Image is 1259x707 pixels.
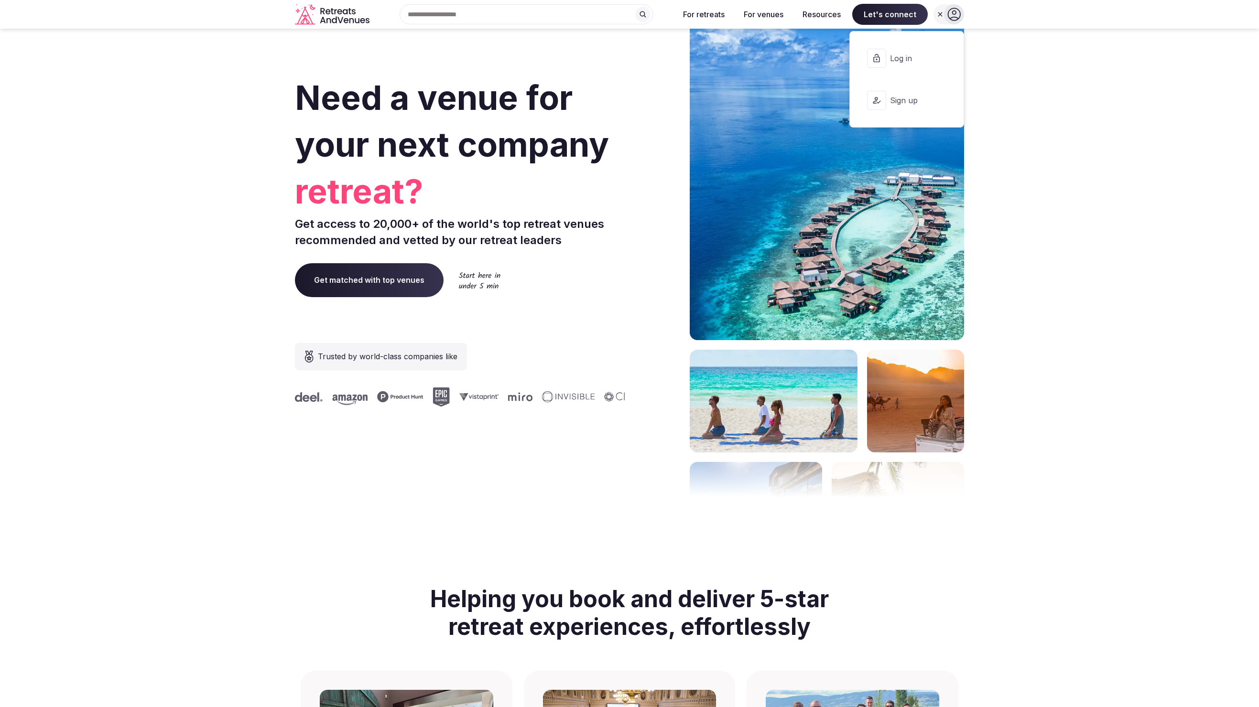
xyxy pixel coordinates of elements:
svg: Epic Games company logo [433,387,450,407]
p: Get access to 20,000+ of the world's top retreat venues recommended and vetted by our retreat lea... [295,216,626,248]
span: Log in [890,53,936,64]
span: Need a venue for your next company [295,77,609,165]
span: retreat? [295,168,626,215]
span: Let's connect [852,4,928,25]
img: Start here in under 5 min [459,272,500,289]
img: yoga on tropical beach [690,350,857,452]
button: For venues [736,4,791,25]
a: Get matched with top venues [295,263,444,297]
svg: Deel company logo [295,392,323,402]
h2: Helping you book and deliver 5-star retreat experiences, effortlessly [415,574,844,652]
span: Trusted by world-class companies like [318,351,457,362]
img: woman sitting in back of truck with camels [867,350,964,452]
span: Sign up [890,95,936,106]
button: For retreats [675,4,732,25]
svg: Invisible company logo [542,391,595,403]
svg: Miro company logo [508,392,532,401]
button: Log in [857,39,956,77]
svg: Vistaprint company logo [459,393,499,401]
button: Sign up [857,81,956,119]
a: Visit the homepage [295,4,371,25]
button: Resources [795,4,848,25]
svg: Retreats and Venues company logo [295,4,371,25]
